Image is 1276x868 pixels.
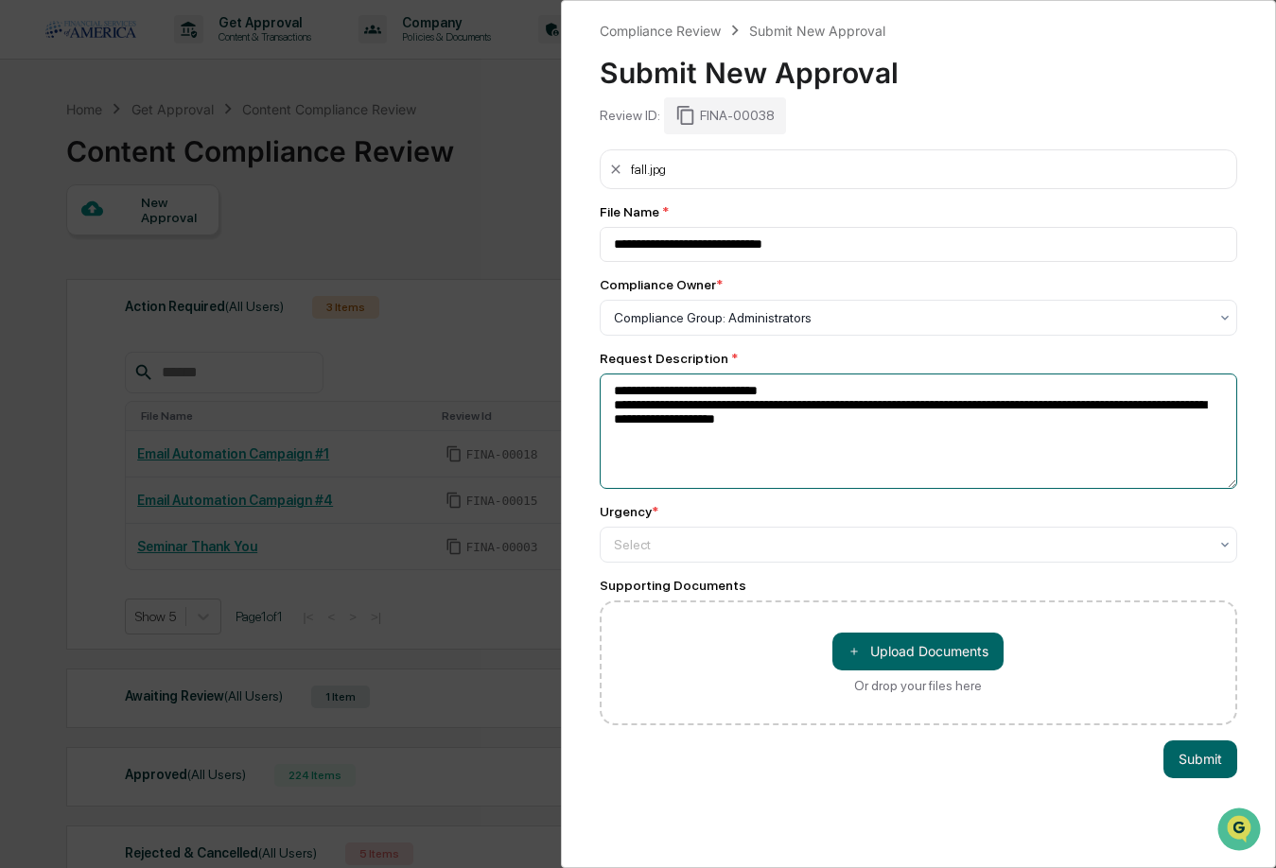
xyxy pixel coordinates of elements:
a: 🔎Data Lookup [11,267,127,301]
div: fall.jpg [631,162,666,177]
div: Request Description [600,351,1238,366]
span: Attestations [156,238,235,257]
p: How can we help? [19,40,344,70]
span: ＋ [848,642,861,660]
div: 🗄️ [137,240,152,255]
button: Submit [1163,740,1237,778]
span: Pylon [188,321,229,335]
div: FINA-00038 [664,97,786,133]
div: Compliance Review [600,23,721,39]
div: Review ID: [600,108,660,123]
button: Start new chat [322,150,344,173]
div: Submit New Approval [749,23,885,39]
div: Submit New Approval [600,41,1238,90]
a: 🖐️Preclearance [11,231,130,265]
img: 1746055101610-c473b297-6a78-478c-a979-82029cc54cd1 [19,145,53,179]
div: File Name [600,204,1238,219]
div: Supporting Documents [600,578,1238,593]
div: Or drop your files here [854,678,982,693]
a: 🗄️Attestations [130,231,242,265]
div: 🖐️ [19,240,34,255]
div: Start new chat [64,145,310,164]
button: Or drop your files here [832,633,1004,670]
div: Urgency [600,504,658,519]
a: Powered byPylon [133,320,229,335]
span: Data Lookup [38,274,119,293]
div: Compliance Owner [600,277,723,292]
iframe: Open customer support [1215,806,1267,857]
div: We're available if you need us! [64,164,239,179]
div: 🔎 [19,276,34,291]
span: Preclearance [38,238,122,257]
